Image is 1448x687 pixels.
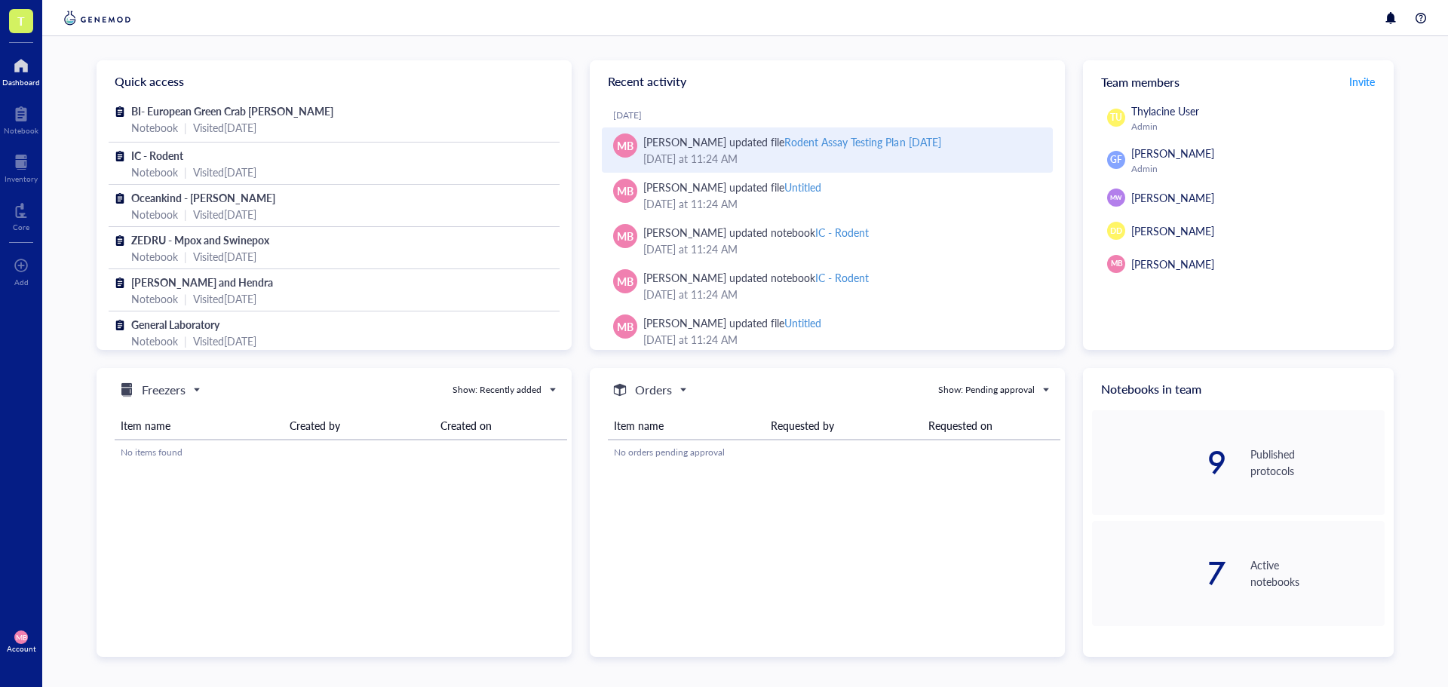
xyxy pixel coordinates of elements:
span: Invite [1349,74,1375,89]
div: Notebook [131,164,178,180]
a: MB[PERSON_NAME] updated notebookIC - Rodent[DATE] at 11:24 AM [602,218,1053,263]
span: Thylacine User [1131,103,1199,118]
span: MB [617,182,633,199]
div: [DATE] at 11:24 AM [643,195,1041,212]
div: Quick access [97,60,572,103]
div: | [184,248,187,265]
div: Visited [DATE] [193,248,256,265]
div: Notebook [4,126,38,135]
div: Visited [DATE] [193,333,256,349]
div: Visited [DATE] [193,164,256,180]
a: Notebook [4,102,38,135]
div: Show: Pending approval [938,383,1035,397]
div: [PERSON_NAME] updated notebook [643,224,869,241]
div: IC - Rodent [815,270,869,285]
div: Active notebooks [1250,557,1385,590]
span: MW [1110,193,1122,202]
span: T [17,11,25,30]
div: Untitled [784,315,821,330]
th: Item name [608,412,765,440]
span: MB [16,633,27,642]
div: [PERSON_NAME] updated file [643,314,821,331]
a: MB[PERSON_NAME] updated notebookIC - Rodent[DATE] at 11:24 AM [602,263,1053,308]
a: MB[PERSON_NAME] updated fileRodent Assay Testing Plan [DATE][DATE] at 11:24 AM [602,127,1053,173]
div: Notebook [131,333,178,349]
h5: Orders [635,381,672,399]
button: Invite [1348,69,1376,94]
div: Notebook [131,119,178,136]
th: Created by [284,412,434,440]
span: DD [1110,225,1122,237]
a: Core [13,198,29,232]
span: BI- European Green Crab [PERSON_NAME] [131,103,333,118]
div: Published protocols [1250,446,1385,479]
div: Show: Recently added [452,383,541,397]
div: | [184,333,187,349]
span: [PERSON_NAME] [1131,256,1214,271]
span: ZEDRU - Mpox and Swinepox [131,232,269,247]
div: [PERSON_NAME] updated file [643,133,941,150]
h5: Freezers [142,381,186,399]
div: | [184,164,187,180]
th: Requested by [765,412,922,440]
th: Created on [434,412,567,440]
div: | [184,290,187,307]
div: Notebooks in team [1083,368,1394,410]
div: Add [14,278,29,287]
div: Notebook [131,290,178,307]
div: [DATE] at 11:24 AM [643,286,1041,302]
div: Recent activity [590,60,1065,103]
a: MB[PERSON_NAME] updated fileUntitled[DATE] at 11:24 AM [602,308,1053,354]
div: 7 [1092,558,1226,588]
div: [PERSON_NAME] updated notebook [643,269,869,286]
span: [PERSON_NAME] [1131,146,1214,161]
div: No items found [121,446,561,459]
div: Admin [1131,121,1379,133]
div: Account [7,644,36,653]
span: Oceankind - [PERSON_NAME] [131,190,275,205]
div: Inventory [5,174,38,183]
div: Dashboard [2,78,40,87]
div: Admin [1131,163,1379,175]
div: Visited [DATE] [193,290,256,307]
span: [PERSON_NAME] [1131,190,1214,205]
div: Core [13,222,29,232]
span: MB [1110,258,1122,269]
span: General Laboratory [131,317,219,332]
div: [DATE] [613,109,1053,121]
div: [PERSON_NAME] updated file [643,179,821,195]
span: [PERSON_NAME] [1131,223,1214,238]
div: Rodent Assay Testing Plan [DATE] [784,134,940,149]
span: GF [1110,153,1122,167]
a: MB[PERSON_NAME] updated fileUntitled[DATE] at 11:24 AM [602,173,1053,218]
div: Visited [DATE] [193,206,256,222]
span: MB [617,273,633,290]
div: Notebook [131,206,178,222]
span: MB [617,318,633,335]
div: No orders pending approval [614,446,1054,459]
div: [DATE] at 11:24 AM [643,150,1041,167]
div: [DATE] at 11:24 AM [643,241,1041,257]
div: IC - Rodent [815,225,869,240]
img: genemod-logo [60,9,134,27]
span: MB [617,228,633,244]
div: Notebook [131,248,178,265]
a: Dashboard [2,54,40,87]
th: Requested on [922,412,1060,440]
span: MB [617,137,633,154]
span: [PERSON_NAME] and Hendra [131,274,273,290]
div: Untitled [784,179,821,195]
span: IC - Rodent [131,148,183,163]
div: | [184,206,187,222]
div: | [184,119,187,136]
div: 9 [1092,447,1226,477]
th: Item name [115,412,284,440]
span: TU [1110,111,1122,124]
a: Inventory [5,150,38,183]
div: Visited [DATE] [193,119,256,136]
div: Team members [1083,60,1394,103]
